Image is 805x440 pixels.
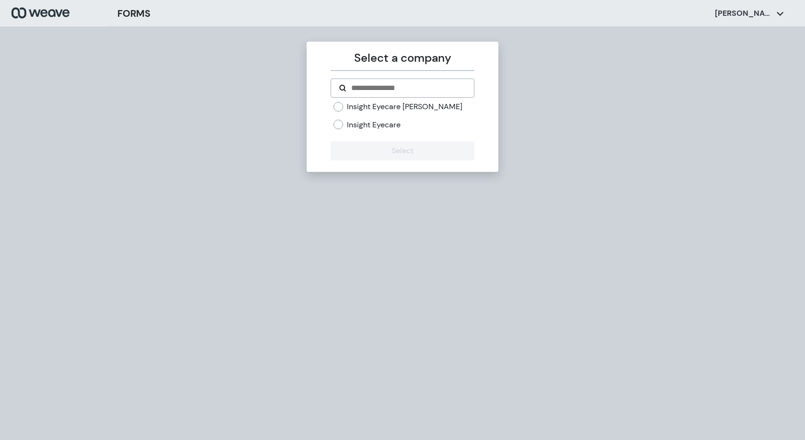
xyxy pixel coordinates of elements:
p: [PERSON_NAME] [715,8,772,19]
h3: FORMS [117,6,150,21]
label: Insight Eyecare [PERSON_NAME] [347,102,462,112]
label: Insight Eyecare [347,120,401,130]
p: Select a company [331,49,474,67]
button: Select [331,141,474,160]
input: Search [350,82,466,94]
